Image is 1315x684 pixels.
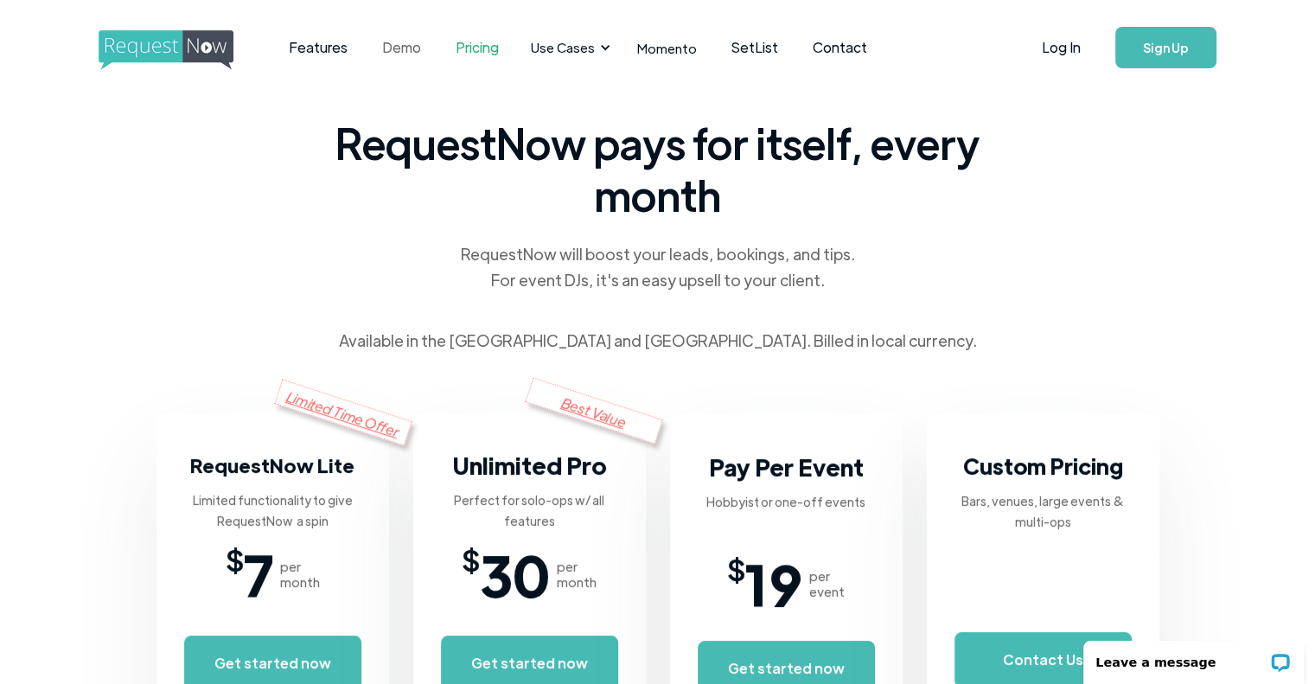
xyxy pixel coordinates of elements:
[365,21,438,74] a: Demo
[190,448,354,483] h3: RequestNow Lite
[274,379,412,445] div: Limited Time Offer
[1115,27,1216,68] a: Sign Up
[329,117,986,221] span: RequestNow pays for itself, every month
[339,328,977,354] div: Available in the [GEOGRAPHIC_DATA] and [GEOGRAPHIC_DATA]. Billed in local currency.
[280,559,320,590] div: per month
[244,548,273,600] span: 7
[531,38,595,57] div: Use Cases
[795,21,884,74] a: Contact
[184,489,361,531] div: Limited functionality to give RequestNow a spin
[99,30,228,65] a: home
[525,377,663,444] div: Best Value
[727,558,745,579] span: $
[520,21,616,74] div: Use Cases
[557,559,597,590] div: per month
[620,22,714,74] a: Momento
[99,30,265,70] img: requestnow logo
[441,489,618,531] div: Perfect for solo-ops w/ all features
[809,568,845,599] div: per event
[480,548,550,600] span: 30
[1025,17,1098,78] a: Log In
[459,241,857,293] div: RequestNow will boost your leads, bookings, and tips. For event DJs, it's an easy upsell to your ...
[706,491,865,512] div: Hobbyist or one-off events
[745,558,802,610] span: 19
[452,448,607,483] h3: Unlimited Pro
[271,21,365,74] a: Features
[954,490,1132,532] div: Bars, venues, large events & multi-ops
[963,451,1123,480] strong: Custom Pricing
[709,451,864,482] strong: Pay Per Event
[714,21,795,74] a: SetList
[1072,630,1315,684] iframe: LiveChat chat widget
[438,21,516,74] a: Pricing
[462,548,480,569] span: $
[226,548,244,569] span: $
